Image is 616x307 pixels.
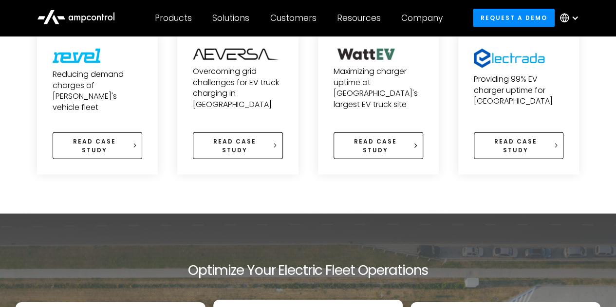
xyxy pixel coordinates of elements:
a: Read case study [53,132,142,159]
img: WattEV Logo [334,49,395,60]
p: Reducing demand charges of [PERSON_NAME]'s vehicle fleet [53,69,142,113]
div: Customers [270,13,317,23]
span: Read case study [213,137,256,154]
div: Company [401,13,443,23]
a: Read case study [193,132,282,159]
div: Solutions [212,13,249,23]
a: Read case study [474,132,563,159]
p: Overcoming grid challenges for EV truck charging in [GEOGRAPHIC_DATA] [193,66,282,110]
a: Request a demo [473,9,555,27]
h2: Optimize Your Electric Fleet Operations [16,262,600,279]
span: Read case study [73,137,116,154]
div: Products [155,13,192,23]
p: Providing 99% EV charger uptime for [GEOGRAPHIC_DATA] [474,74,563,107]
span: Read case study [354,137,397,154]
div: Resources [337,13,381,23]
span: Read case study [494,137,537,154]
a: Read case study [334,132,423,159]
p: Maximizing charger uptime at [GEOGRAPHIC_DATA]'s largest EV truck site [334,66,423,110]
